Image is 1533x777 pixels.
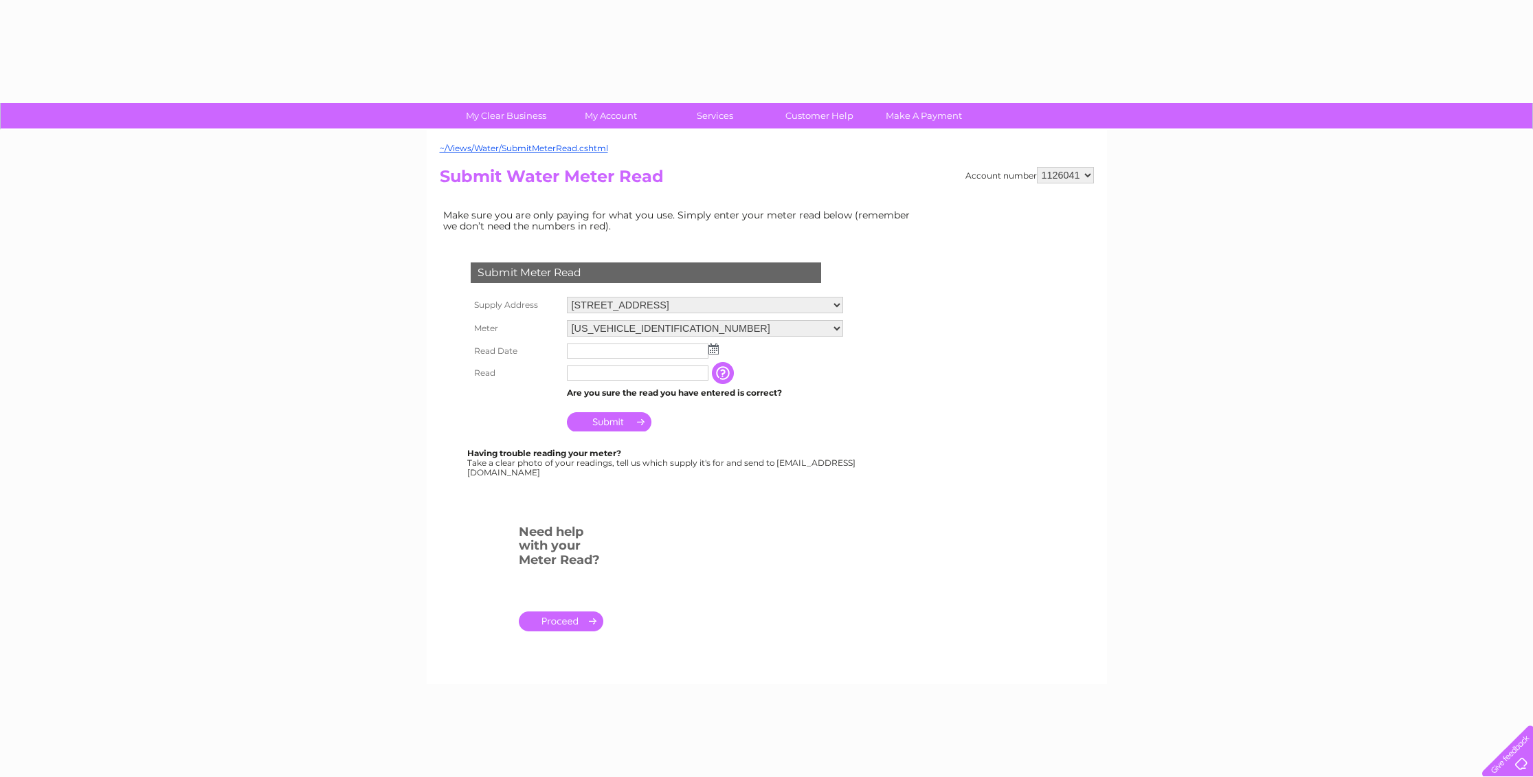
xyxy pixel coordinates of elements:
a: Services [658,103,772,128]
td: Are you sure the read you have entered is correct? [563,384,847,402]
div: Submit Meter Read [471,262,821,283]
th: Supply Address [467,293,563,317]
th: Read [467,362,563,384]
input: Information [712,362,737,384]
a: ~/Views/Water/SubmitMeterRead.cshtml [440,143,608,153]
td: Make sure you are only paying for what you use. Simply enter your meter read below (remember we d... [440,206,921,235]
b: Having trouble reading your meter? [467,448,621,458]
input: Submit [567,412,651,431]
div: Take a clear photo of your readings, tell us which supply it's for and send to [EMAIL_ADDRESS][DO... [467,449,858,477]
h2: Submit Water Meter Read [440,167,1094,193]
img: ... [708,344,719,354]
th: Read Date [467,340,563,362]
div: Account number [965,167,1094,183]
th: Meter [467,317,563,340]
h3: Need help with your Meter Read? [519,522,603,574]
a: Customer Help [763,103,876,128]
a: . [519,611,603,631]
a: My Clear Business [449,103,563,128]
a: My Account [554,103,667,128]
a: Make A Payment [867,103,981,128]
